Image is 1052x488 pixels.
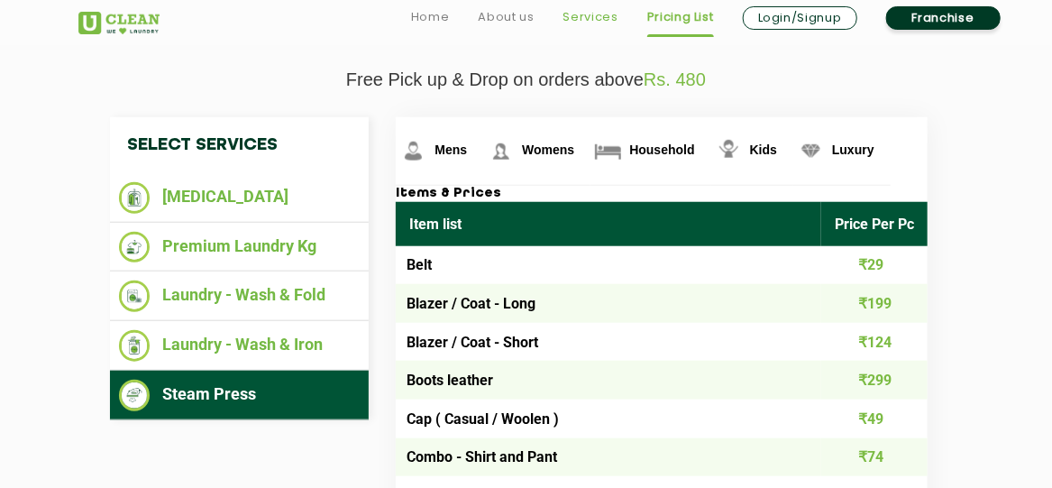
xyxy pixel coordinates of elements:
td: Combo - Shirt and Pant [396,438,821,477]
img: Womens [485,135,517,167]
p: Free Pick up & Drop on orders above [78,69,974,90]
td: Blazer / Coat - Short [396,323,821,362]
span: Rs. 480 [644,69,706,89]
img: Premium Laundry Kg [119,232,151,263]
li: [MEDICAL_DATA] [119,182,361,214]
td: Blazer / Coat - Long [396,284,821,323]
li: Premium Laundry Kg [119,232,361,263]
td: ₹299 [821,361,928,400]
img: Steam Press [119,380,151,411]
img: Laundry - Wash & Fold [119,281,151,312]
td: ₹74 [821,438,928,477]
td: ₹124 [821,323,928,362]
li: Laundry - Wash & Fold [119,281,361,312]
img: Kids [713,135,745,167]
span: Womens [522,143,574,157]
img: UClean Laundry and Dry Cleaning [78,12,160,34]
th: Price Per Pc [821,202,928,246]
td: ₹29 [821,246,928,285]
li: Steam Press [119,380,361,411]
h4: Select Services [110,117,370,173]
img: Household [592,135,624,167]
span: Kids [750,143,777,157]
a: Services [563,6,618,28]
a: Home [411,6,450,28]
a: Franchise [886,6,1001,30]
span: Mens [435,143,467,157]
a: Login/Signup [743,6,857,30]
td: ₹49 [821,400,928,438]
a: Pricing List [647,6,714,28]
h3: Items & Prices [396,186,928,202]
td: Belt [396,246,821,285]
td: Boots leather [396,361,821,400]
td: ₹199 [821,284,928,323]
span: Luxury [832,143,874,157]
img: Mens [398,135,429,167]
td: Cap ( Casual / Woolen ) [396,400,821,438]
th: Item list [396,202,821,246]
img: Luxury [795,135,827,167]
li: Laundry - Wash & Iron [119,330,361,362]
img: Dry Cleaning [119,182,151,214]
img: Laundry - Wash & Iron [119,330,151,362]
a: About us [478,6,534,28]
span: Household [629,143,694,157]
